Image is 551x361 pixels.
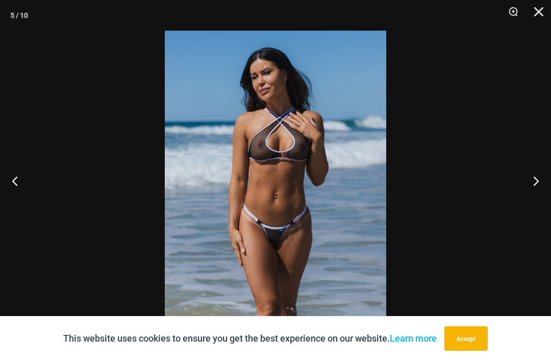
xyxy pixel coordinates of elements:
button: Accept [444,326,488,351]
p: This website uses cookies to ensure you get the best experience on our website. [63,331,437,346]
a: Learn more [390,333,437,344]
button: Next [513,155,551,206]
div: 5 / 10 [10,8,28,23]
